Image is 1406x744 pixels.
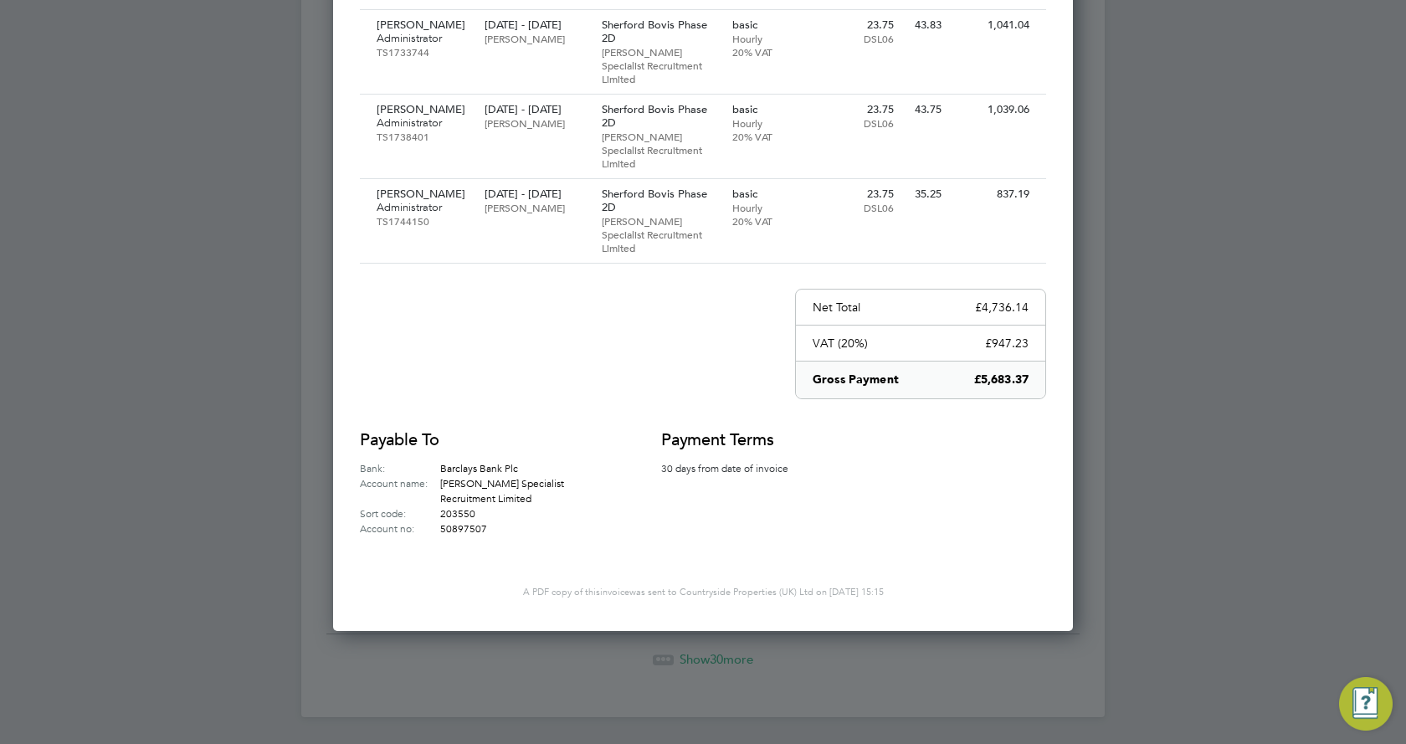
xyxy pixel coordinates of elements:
[602,130,716,170] p: [PERSON_NAME] Specialist Recruitment Limited
[485,103,584,116] p: [DATE] - [DATE]
[813,300,860,315] p: Net Total
[602,103,716,130] p: Sherford Bovis Phase 2D
[440,521,487,535] span: 50897507
[911,18,942,32] p: 43.83
[661,460,812,475] p: 30 days from date of invoice
[821,187,894,201] p: 23.75
[377,116,468,130] p: Administrator
[821,32,894,45] p: DSL06
[732,45,805,59] p: 20% VAT
[821,103,894,116] p: 23.75
[661,428,812,452] h2: Payment terms
[360,586,1046,598] p: A PDF copy of this was sent to Countryside Properties (UK) Ltd on [DATE] 15:15
[602,18,716,45] p: Sherford Bovis Phase 2D
[360,505,440,521] label: Sort code:
[440,506,475,520] span: 203550
[360,475,440,505] label: Account name:
[975,300,1029,315] p: £4,736.14
[958,18,1029,32] p: 1,041.04
[821,18,894,32] p: 23.75
[958,187,1029,201] p: 837.19
[440,476,564,505] span: [PERSON_NAME] Specialist Recruitment Limited
[360,460,440,475] label: Bank:
[985,336,1029,351] p: £947.23
[360,428,611,452] h2: Payable to
[813,336,868,351] p: VAT (20%)
[377,32,468,45] p: Administrator
[813,372,899,388] p: Gross Payment
[732,32,805,45] p: Hourly
[377,18,468,32] p: [PERSON_NAME]
[1339,677,1393,731] button: Engage Resource Center
[485,32,584,45] p: [PERSON_NAME]
[377,130,468,143] p: TS1738401
[732,130,805,143] p: 20% VAT
[602,45,716,85] p: [PERSON_NAME] Specialist Recruitment Limited
[974,372,1029,388] p: £5,683.37
[377,103,468,116] p: [PERSON_NAME]
[377,201,468,214] p: Administrator
[485,187,584,201] p: [DATE] - [DATE]
[732,18,805,32] p: basic
[911,103,942,116] p: 43.75
[485,18,584,32] p: [DATE] - [DATE]
[602,187,716,214] p: Sherford Bovis Phase 2D
[821,116,894,130] p: DSL06
[732,116,805,130] p: Hourly
[600,586,629,598] span: invoice
[360,521,440,536] label: Account no:
[602,214,716,254] p: [PERSON_NAME] Specialist Recruitment Limited
[377,187,468,201] p: [PERSON_NAME]
[377,214,468,228] p: TS1744150
[911,187,942,201] p: 35.25
[732,201,805,214] p: Hourly
[440,461,518,475] span: Barclays Bank Plc
[485,116,584,130] p: [PERSON_NAME]
[485,201,584,214] p: [PERSON_NAME]
[732,103,805,116] p: basic
[958,103,1029,116] p: 1,039.06
[732,187,805,201] p: basic
[821,201,894,214] p: DSL06
[377,45,468,59] p: TS1733744
[732,214,805,228] p: 20% VAT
